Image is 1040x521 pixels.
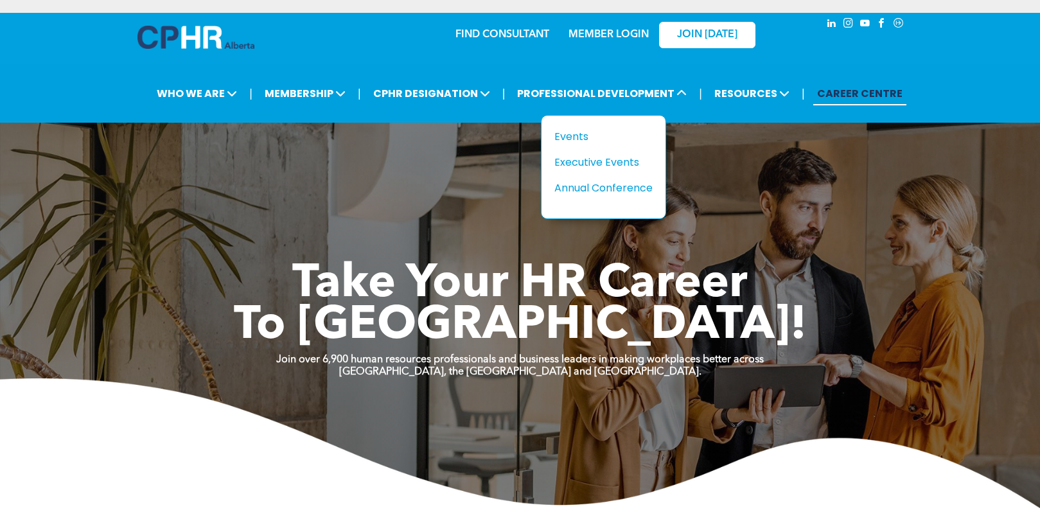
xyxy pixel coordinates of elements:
span: WHO WE ARE [153,82,241,105]
li: | [802,80,805,107]
a: JOIN [DATE] [659,22,755,48]
span: JOIN [DATE] [677,29,737,41]
strong: Join over 6,900 human resources professionals and business leaders in making workplaces better ac... [276,355,764,365]
span: CPHR DESIGNATION [369,82,494,105]
a: MEMBER LOGIN [568,30,649,40]
li: | [699,80,702,107]
a: linkedin [825,16,839,33]
li: | [502,80,506,107]
strong: [GEOGRAPHIC_DATA], the [GEOGRAPHIC_DATA] and [GEOGRAPHIC_DATA]. [339,367,701,377]
span: MEMBERSHIP [261,82,349,105]
span: Take Your HR Career [292,261,748,308]
div: Events [554,128,643,145]
li: | [249,80,252,107]
a: Executive Events [554,154,653,170]
a: Events [554,128,653,145]
a: facebook [875,16,889,33]
span: To [GEOGRAPHIC_DATA]! [234,303,807,349]
span: PROFESSIONAL DEVELOPMENT [513,82,691,105]
div: Executive Events [554,154,643,170]
a: youtube [858,16,872,33]
a: FIND CONSULTANT [455,30,549,40]
img: A blue and white logo for cp alberta [137,26,254,49]
span: RESOURCES [710,82,793,105]
a: Social network [892,16,906,33]
div: Annual Conference [554,180,643,196]
a: Annual Conference [554,180,653,196]
li: | [358,80,361,107]
a: CAREER CENTRE [813,82,906,105]
a: instagram [842,16,856,33]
